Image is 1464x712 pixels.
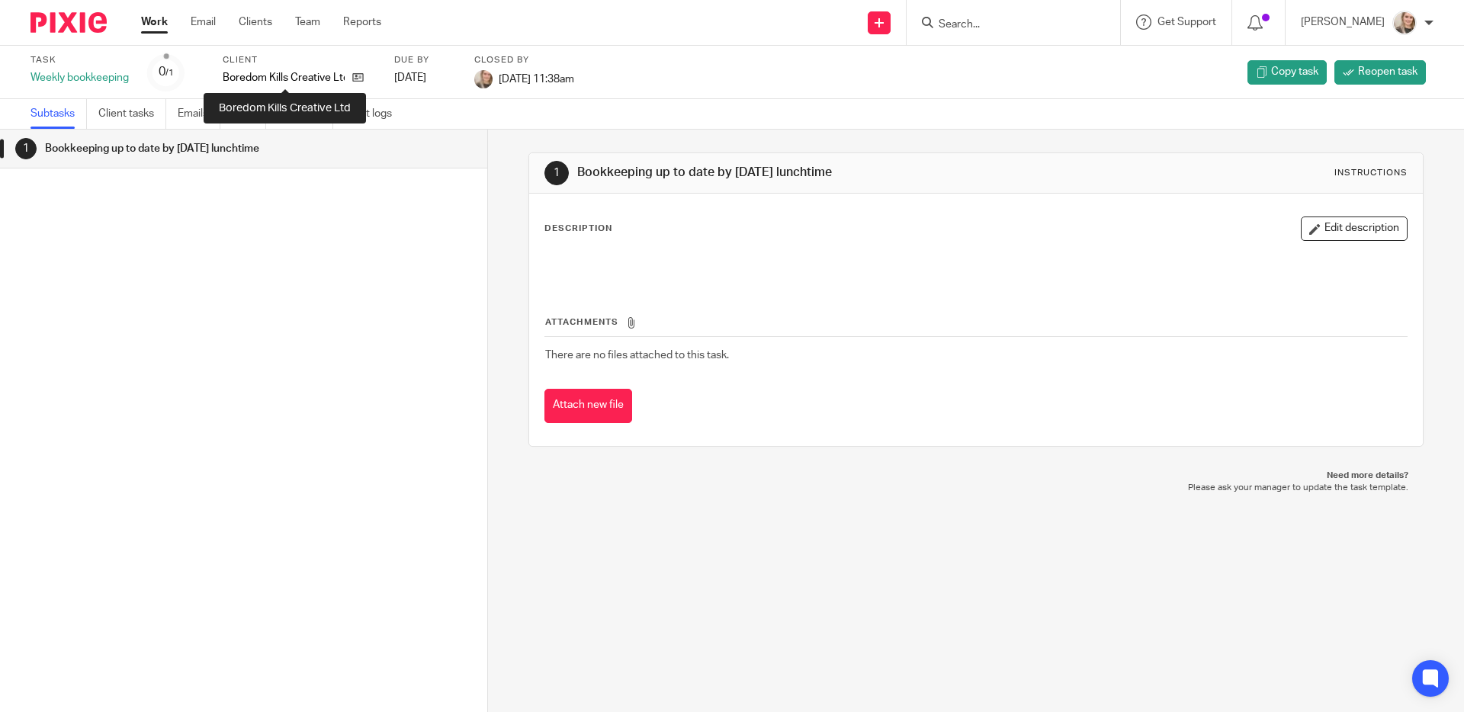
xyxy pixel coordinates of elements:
span: There are no files attached to this task. [545,350,729,361]
div: 1 [15,138,37,159]
a: Copy task [1247,60,1327,85]
label: Due by [394,54,455,66]
a: Subtasks [30,99,87,129]
h1: Bookkeeping up to date by [DATE] lunchtime [45,137,330,160]
small: /1 [165,69,174,77]
span: Reopen task [1358,64,1417,79]
a: Reports [343,14,381,30]
a: Clients [239,14,272,30]
a: Team [295,14,320,30]
p: [PERSON_NAME] [1301,14,1385,30]
div: 0 [159,63,174,81]
p: Boredom Kills Creative Ltd [223,70,345,85]
img: IMG_7594.jpg [1392,11,1417,35]
a: Email [191,14,216,30]
span: Attachments [545,318,618,326]
div: Weekly bookkeeping [30,70,129,85]
span: Get Support [1157,17,1216,27]
label: Client [223,54,375,66]
a: Client tasks [98,99,166,129]
div: Instructions [1334,167,1408,179]
a: Files [232,99,266,129]
a: Work [141,14,168,30]
p: Please ask your manager to update the task template. [544,482,1408,494]
button: Edit description [1301,216,1408,241]
p: Description [544,223,612,235]
button: Attach new file [544,389,632,423]
label: Task [30,54,129,66]
span: Copy task [1271,64,1318,79]
img: Pixie [30,12,107,33]
a: Emails [178,99,220,129]
img: IMG_7594.jpg [474,70,493,88]
a: Audit logs [345,99,403,129]
span: [DATE] 11:38am [499,73,574,84]
a: Notes (0) [278,99,333,129]
p: Need more details? [544,470,1408,482]
input: Search [937,18,1074,32]
div: 1 [544,161,569,185]
a: Reopen task [1334,60,1426,85]
div: [DATE] [394,70,455,85]
label: Closed by [474,54,574,66]
h1: Bookkeeping up to date by [DATE] lunchtime [577,165,1009,181]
